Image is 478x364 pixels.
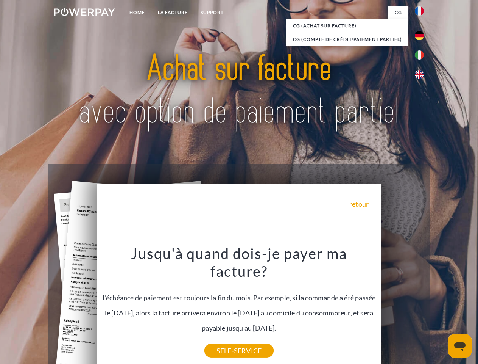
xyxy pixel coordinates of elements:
[448,334,472,358] iframe: Bouton de lancement de la fenêtre de messagerie
[54,8,115,16] img: logo-powerpay-white.svg
[286,33,408,46] a: CG (Compte de crédit/paiement partiel)
[349,201,369,207] a: retour
[204,344,274,358] a: SELF-SERVICE
[123,6,151,19] a: Home
[286,19,408,33] a: CG (achat sur facture)
[101,244,377,281] h3: Jusqu'à quand dois-je payer ma facture?
[151,6,194,19] a: LA FACTURE
[415,6,424,16] img: fr
[194,6,230,19] a: Support
[101,244,377,351] div: L'échéance de paiement est toujours la fin du mois. Par exemple, si la commande a été passée le [...
[72,36,406,145] img: title-powerpay_fr.svg
[415,31,424,40] img: de
[415,50,424,60] img: it
[415,70,424,79] img: en
[388,6,408,19] a: CG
